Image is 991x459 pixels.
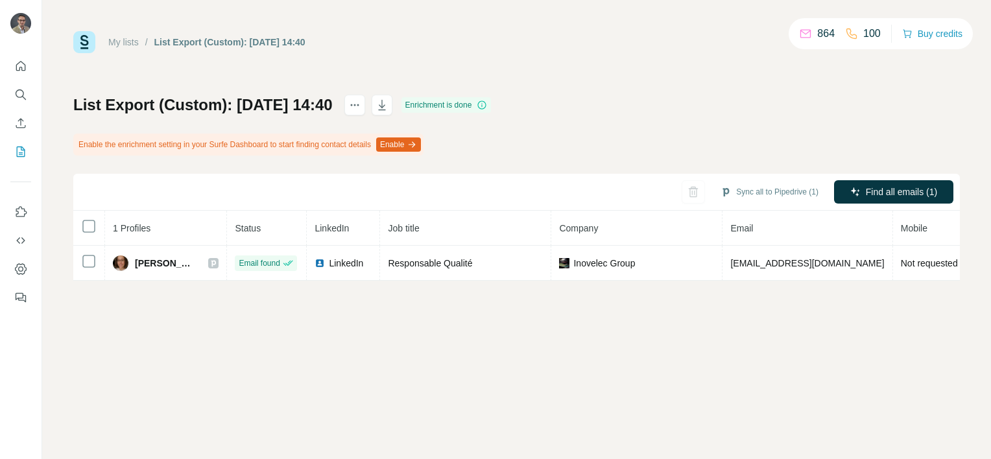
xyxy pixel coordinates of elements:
button: My lists [10,140,31,163]
a: My lists [108,37,139,47]
img: Surfe Logo [73,31,95,53]
button: Use Surfe API [10,229,31,252]
span: Email [730,223,753,233]
h1: List Export (Custom): [DATE] 14:40 [73,95,333,115]
span: 1 Profiles [113,223,150,233]
img: company-logo [559,258,569,268]
button: Use Surfe on LinkedIn [10,200,31,224]
span: Company [559,223,598,233]
span: Email found [239,257,280,269]
button: Dashboard [10,257,31,281]
span: LinkedIn [329,257,363,270]
span: Not requested [901,258,958,268]
span: Responsable Qualité [388,258,472,268]
img: LinkedIn logo [315,258,325,268]
p: 864 [817,26,835,41]
button: Sync all to Pipedrive (1) [711,182,828,202]
span: Find all emails (1) [866,185,937,198]
img: Avatar [113,255,128,271]
button: Enable [376,137,421,152]
span: Job title [388,223,419,233]
span: LinkedIn [315,223,349,233]
button: Quick start [10,54,31,78]
span: [PERSON_NAME] [135,257,195,270]
li: / [145,36,148,49]
span: Inovelec Group [573,257,635,270]
span: Mobile [901,223,927,233]
span: Status [235,223,261,233]
div: List Export (Custom): [DATE] 14:40 [154,36,305,49]
button: Enrich CSV [10,112,31,135]
img: Avatar [10,13,31,34]
p: 100 [863,26,881,41]
button: Search [10,83,31,106]
div: Enrichment is done [401,97,492,113]
button: actions [344,95,365,115]
button: Buy credits [902,25,962,43]
span: [EMAIL_ADDRESS][DOMAIN_NAME] [730,258,884,268]
button: Find all emails (1) [834,180,953,204]
button: Feedback [10,286,31,309]
div: Enable the enrichment setting in your Surfe Dashboard to start finding contact details [73,134,424,156]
